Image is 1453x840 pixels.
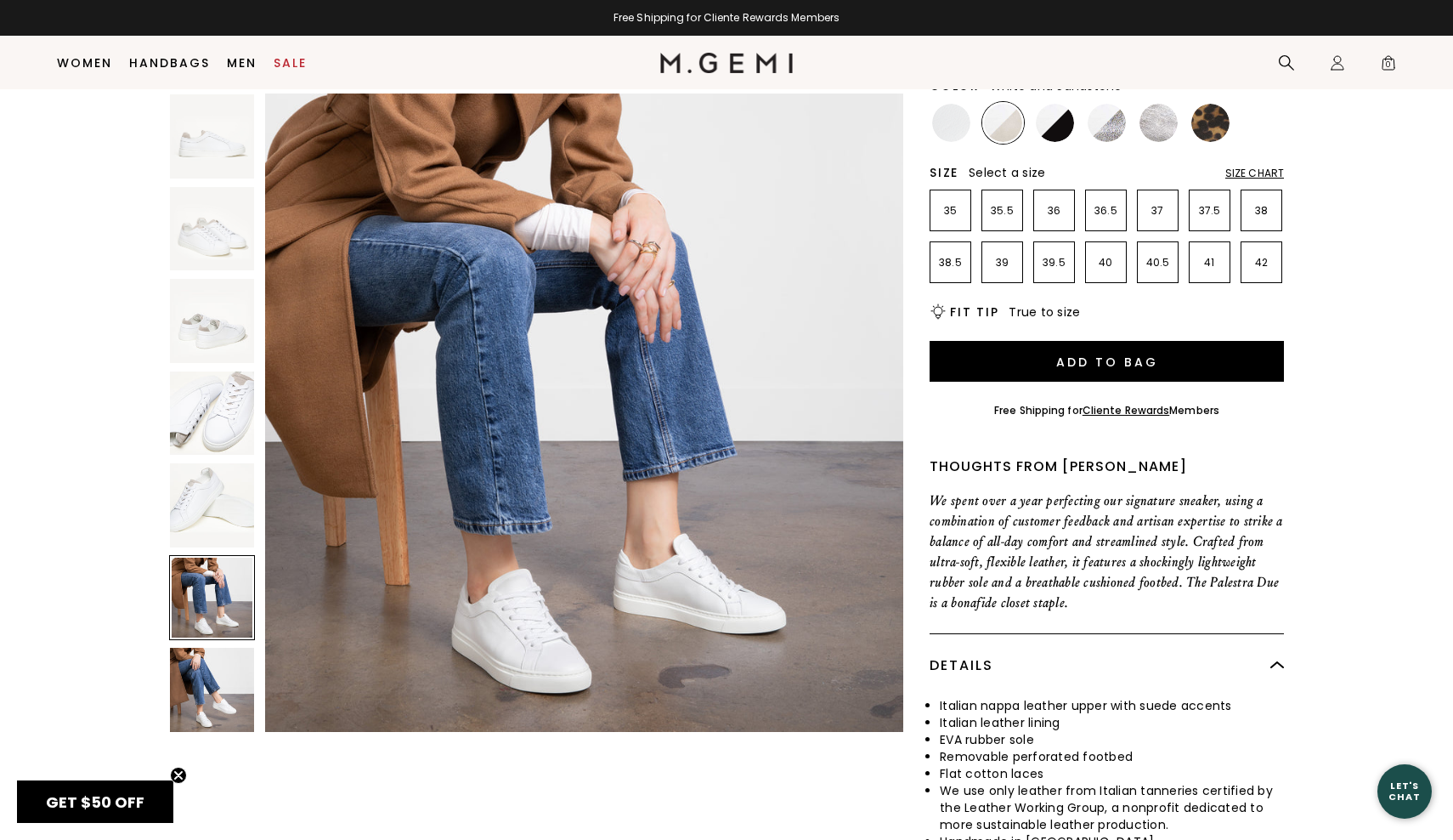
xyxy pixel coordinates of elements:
[227,56,257,70] a: Men
[940,782,1284,833] li: We use only leather from Italian tanneries certified by the Leather Working Group, a nonprofit de...
[1036,104,1074,142] img: White and Black
[984,104,1022,142] img: White and Sandstone
[940,714,1284,731] li: Italian leather lining
[1190,256,1230,270] p: 41
[982,204,1022,218] p: 35.5
[1034,204,1074,218] p: 36
[1190,204,1230,218] p: 37.5
[930,457,1284,477] div: Thoughts from [PERSON_NAME]
[930,79,980,93] h2: Color
[170,187,254,271] img: The Palestra Due
[1138,256,1178,270] p: 40.5
[1086,256,1126,270] p: 40
[940,731,1284,748] li: EVA rubber sole
[930,491,1284,613] p: We spent over a year perfecting our signature sneaker, using a combination of customer feedback a...
[57,56,112,70] a: Women
[969,164,1045,181] span: Select a size
[1191,104,1230,142] img: Leopard Print
[46,792,144,813] span: GET $50 OFF
[274,56,307,70] a: Sale
[1377,780,1432,802] div: Let's Chat
[1138,204,1178,218] p: 37
[930,204,970,218] p: 35
[170,94,254,179] img: The Palestra Due
[17,780,173,823] div: GET $50 OFFClose teaser
[1088,104,1126,142] img: White and Silver
[950,305,998,319] h2: Fit Tip
[129,56,210,70] a: Handbags
[1086,204,1126,218] p: 36.5
[1241,204,1281,218] p: 38
[930,634,1284,697] div: Details
[170,372,254,456] img: The Palestra Due
[940,748,1284,765] li: Removable perforated footbed
[170,463,254,548] img: The Palestra Due
[1225,167,1284,180] div: Size Chart
[170,279,254,363] img: The Palestra Due
[660,53,794,73] img: M.Gemi
[930,341,1284,382] button: Add to Bag
[1380,58,1397,75] span: 0
[940,765,1284,782] li: Flat cotton laces
[1083,403,1170,417] a: Cliente Rewards
[170,648,254,732] img: The Palestra Due
[940,697,1284,714] li: Italian nappa leather upper with suede accents
[1034,256,1074,270] p: 39.5
[1139,104,1178,142] img: Silver
[1241,256,1281,270] p: 42
[932,104,970,142] img: White
[930,166,958,179] h2: Size
[994,404,1219,417] div: Free Shipping for Members
[1009,304,1080,321] span: True to size
[265,94,904,733] img: The Palestra Due
[982,256,1022,270] p: 39
[170,767,187,784] button: Close teaser
[930,256,970,270] p: 38.5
